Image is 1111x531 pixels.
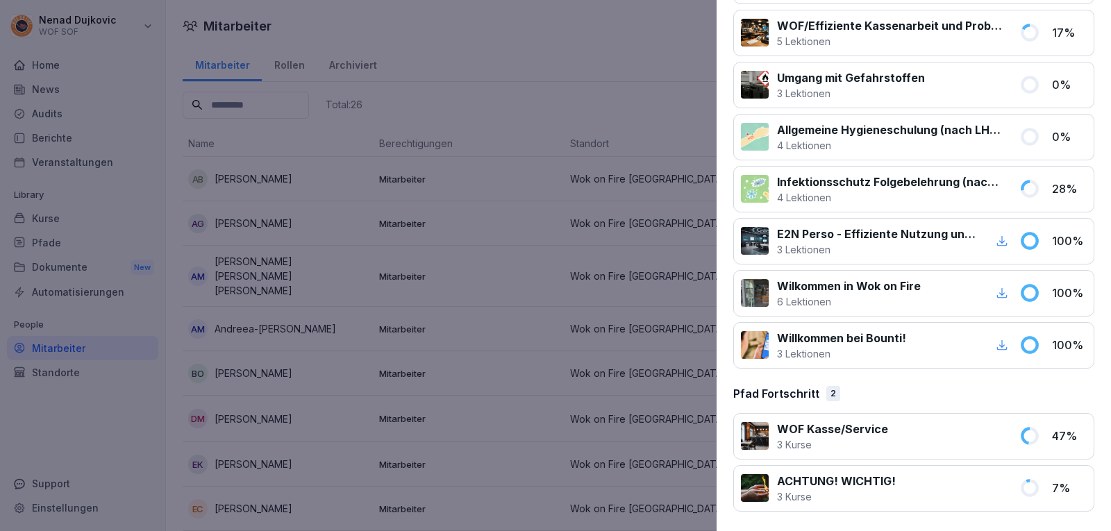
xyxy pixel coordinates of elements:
p: 0 % [1052,76,1087,93]
p: 3 Kurse [777,489,896,504]
p: WOF/Effiziente Kassenarbeit und Problemlösungen [777,17,1003,34]
p: 17 % [1052,24,1087,41]
div: 2 [826,386,840,401]
p: 3 Lektionen [777,346,906,361]
p: Umgang mit Gefahrstoffen [777,69,925,86]
p: 28 % [1052,180,1087,197]
p: 47 % [1052,428,1087,444]
p: Wilkommen in Wok on Fire [777,278,921,294]
p: Pfad Fortschritt [733,385,819,402]
p: Allgemeine Hygieneschulung (nach LHMV §4) [777,121,1003,138]
p: 4 Lektionen [777,190,1003,205]
p: ACHTUNG! WICHTIG! [777,473,896,489]
p: 3 Lektionen [777,86,925,101]
p: E2N Perso - Effiziente Nutzung und Vorteile [777,226,976,242]
p: 3 Lektionen [777,242,976,257]
p: 4 Lektionen [777,138,1003,153]
p: Willkommen bei Bounti! [777,330,906,346]
p: 5 Lektionen [777,34,1003,49]
p: 100 % [1052,337,1087,353]
p: 3 Kurse [777,437,888,452]
p: 7 % [1052,480,1087,496]
p: Infektionsschutz Folgebelehrung (nach §43 IfSG) [777,174,1003,190]
p: 6 Lektionen [777,294,921,309]
p: 100 % [1052,233,1087,249]
p: WOF Kasse/Service [777,421,888,437]
p: 0 % [1052,128,1087,145]
p: 100 % [1052,285,1087,301]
